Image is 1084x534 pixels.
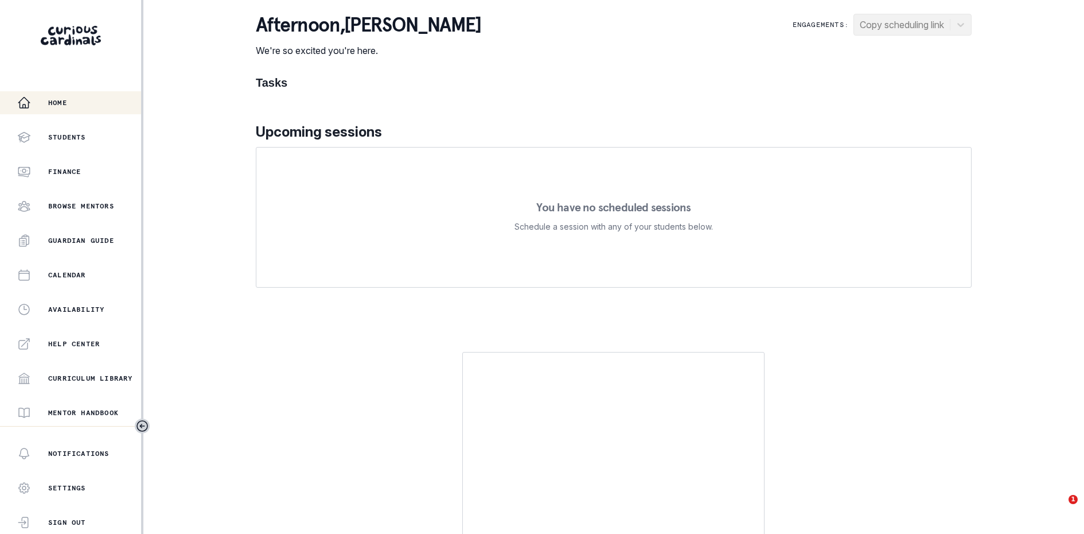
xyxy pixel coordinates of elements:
p: Help Center [48,339,100,349]
span: 1 [1069,495,1078,504]
p: Schedule a session with any of your students below. [514,220,713,234]
p: Students [48,133,86,142]
iframe: Intercom live chat [1045,495,1073,523]
p: Sign Out [48,518,86,527]
p: Mentor Handbook [48,408,119,417]
p: Settings [48,483,86,493]
p: We're so excited you're here. [256,44,481,57]
p: Finance [48,167,81,176]
p: You have no scheduled sessions [536,202,691,213]
p: Browse Mentors [48,202,114,211]
p: Notifications [48,449,110,458]
h1: Tasks [256,76,972,90]
p: Availability [48,305,104,314]
img: Curious Cardinals Logo [41,26,101,45]
p: Curriculum Library [48,374,133,383]
p: Calendar [48,270,86,280]
p: Home [48,98,67,107]
button: Toggle sidebar [135,419,150,434]
p: afternoon , [PERSON_NAME] [256,14,481,37]
p: Upcoming sessions [256,122,972,142]
p: Guardian Guide [48,236,114,245]
p: Engagements: [793,20,849,29]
